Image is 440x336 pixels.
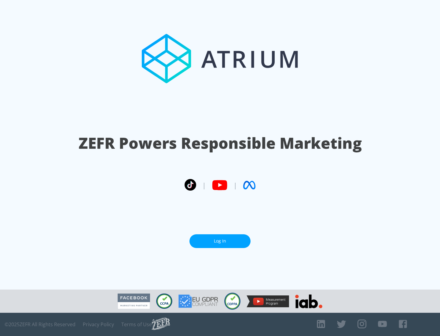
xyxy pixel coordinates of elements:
span: © 2025 ZEFR All Rights Reserved [5,321,75,327]
img: COPPA Compliant [224,293,240,310]
img: GDPR Compliant [178,294,218,308]
h1: ZEFR Powers Responsible Marketing [79,133,362,154]
a: Terms of Use [121,321,152,327]
a: Log In [189,234,251,248]
img: CCPA Compliant [156,294,172,309]
span: | [202,181,206,190]
a: Privacy Policy [83,321,114,327]
img: Facebook Marketing Partner [118,294,150,309]
img: YouTube Measurement Program [247,295,289,307]
img: IAB [295,294,322,308]
span: | [233,181,237,190]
